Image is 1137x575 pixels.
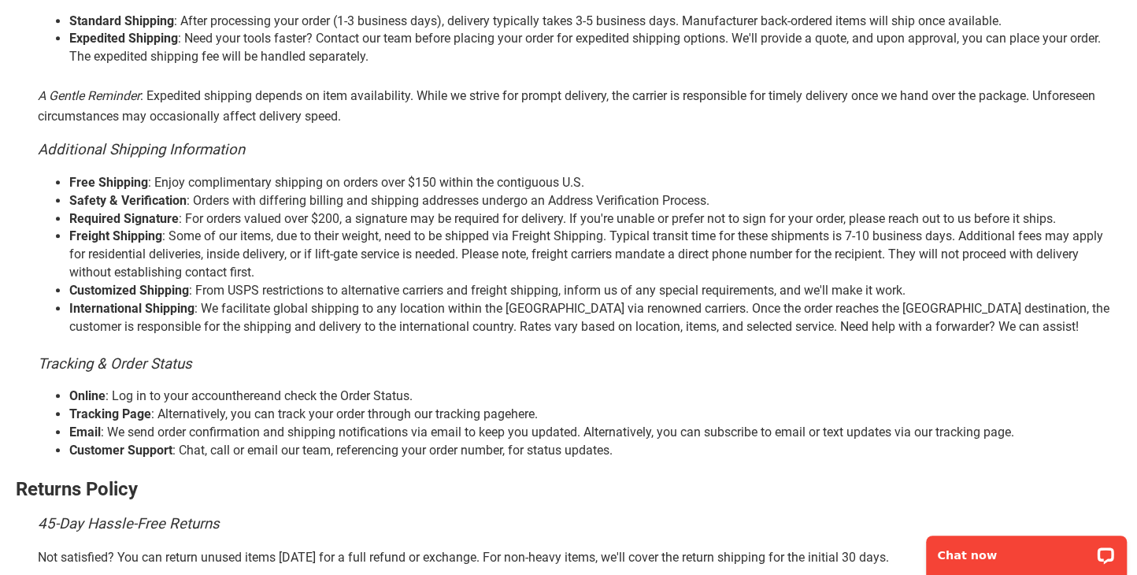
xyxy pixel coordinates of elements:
b: Customized Shipping [69,283,189,298]
h2: Returns Policy [16,479,1121,499]
b: Standard Shipping [69,13,174,28]
li: : Enjoy complimentary shipping on orders over $150 within the contiguous U.S. [69,174,1121,192]
li: : For orders valued over $200, a signature may be required for delivery. If you're unable or pref... [69,210,1121,228]
i: A Gentle Reminder [38,88,140,103]
a: here [236,388,260,403]
b: Tracking Page [69,406,151,421]
li: : Need your tools faster? Contact our team before placing your order for expedited shipping optio... [69,30,1121,66]
li: : We send order confirmation and shipping notifications via email to keep you updated. Alternativ... [69,424,1121,442]
p: : Expedited shipping depends on item availability. While we strive for prompt delivery, the carri... [38,86,1121,126]
a: here. [511,406,538,421]
li: : From USPS restrictions to alternative carriers and freight shipping, inform us of any special r... [69,282,1121,300]
iframe: LiveChat chat widget [916,525,1137,575]
li: : Alternatively, you can track your order through our tracking page [69,406,1121,424]
h3: 45-Day Hassle-Free Returns [38,516,1121,532]
b: Freight Shipping [69,228,162,243]
b: International Shipping [69,301,194,316]
b: Online [69,388,106,403]
b: Email [69,425,101,440]
p: Not satisfied? You can return unused items [DATE] for a full refund or exchange. For non-heavy it... [38,547,1121,568]
li: : Orders with differing billing and shipping addresses undergo an Address Verification Process. [69,192,1121,210]
li: : Some of our items, due to their weight, need to be shipped via Freight Shipping. Typical transi... [69,228,1121,282]
b: Free Shipping [69,175,148,190]
h3: Additional Shipping Information [38,142,1121,158]
li: : Chat, call or email our team, referencing your order number, for status updates. [69,442,1121,460]
li: : Log in to your account and check the Order Status. [69,388,1121,406]
h3: Tracking & Order Status [38,356,1121,373]
b: Required Signature [69,211,179,226]
li: : We facilitate global shipping to any location within the [GEOGRAPHIC_DATA] via renowned carrier... [69,300,1121,336]
b: Safety & Verification [69,193,187,208]
b: Expedited Shipping [69,31,178,46]
b: Customer Support [69,443,172,458]
li: : After processing your order (1-3 business days), delivery typically takes 3-5 business days. Ma... [69,13,1121,31]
